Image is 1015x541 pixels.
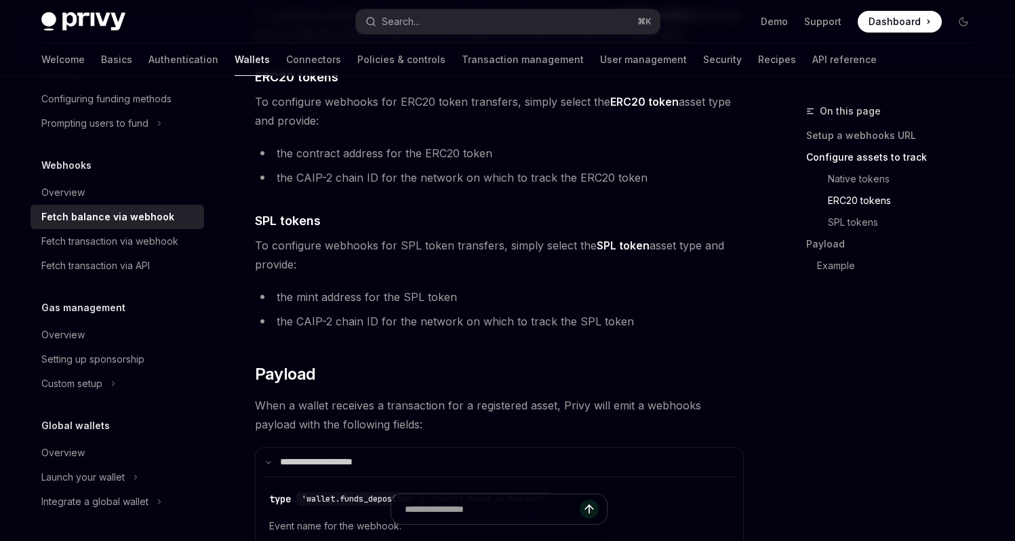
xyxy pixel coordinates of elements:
[804,15,841,28] a: Support
[31,229,204,254] a: Fetch transaction via webhook
[869,15,921,28] span: Dashboard
[31,254,204,278] a: Fetch transaction via API
[610,95,679,108] strong: ERC20 token
[761,15,788,28] a: Demo
[820,103,881,119] span: On this page
[41,43,85,76] a: Welcome
[41,418,110,434] h5: Global wallets
[828,190,985,212] a: ERC20 tokens
[255,287,744,306] li: the mint address for the SPL token
[41,351,144,367] div: Setting up sponsorship
[812,43,877,76] a: API reference
[31,323,204,347] a: Overview
[41,445,85,461] div: Overview
[255,312,744,331] li: the CAIP-2 chain ID for the network on which to track the SPL token
[41,300,125,316] h5: Gas management
[806,233,985,255] a: Payload
[41,233,178,249] div: Fetch transaction via webhook
[255,92,744,130] span: To configure webhooks for ERC20 token transfers, simply select the asset type and provide:
[953,11,974,33] button: Toggle dark mode
[580,500,599,519] button: Send message
[637,16,652,27] span: ⌘ K
[828,168,985,190] a: Native tokens
[255,144,744,163] li: the contract address for the ERC20 token
[255,363,316,385] span: Payload
[41,494,148,510] div: Integrate a global wallet
[235,43,270,76] a: Wallets
[597,239,650,252] strong: SPL token
[357,43,445,76] a: Policies & controls
[101,43,132,76] a: Basics
[828,212,985,233] a: SPL tokens
[31,441,204,465] a: Overview
[255,168,744,187] li: the CAIP-2 chain ID for the network on which to track the ERC20 token
[806,125,985,146] a: Setup a webhooks URL
[31,347,204,372] a: Setting up sponsorship
[600,43,687,76] a: User management
[41,115,148,132] div: Prompting users to fund
[41,91,172,107] div: Configuring funding methods
[858,11,942,33] a: Dashboard
[382,14,420,30] div: Search...
[41,12,125,31] img: dark logo
[31,87,204,111] a: Configuring funding methods
[286,43,341,76] a: Connectors
[41,376,102,392] div: Custom setup
[758,43,796,76] a: Recipes
[255,236,744,274] span: To configure webhooks for SPL token transfers, simply select the asset type and provide:
[41,258,150,274] div: Fetch transaction via API
[31,205,204,229] a: Fetch balance via webhook
[31,180,204,205] a: Overview
[41,157,92,174] h5: Webhooks
[817,255,985,277] a: Example
[462,43,584,76] a: Transaction management
[41,327,85,343] div: Overview
[148,43,218,76] a: Authentication
[41,469,125,485] div: Launch your wallet
[41,184,85,201] div: Overview
[703,43,742,76] a: Security
[806,146,985,168] a: Configure assets to track
[255,212,321,230] span: SPL tokens
[41,209,174,225] div: Fetch balance via webhook
[255,396,744,434] span: When a wallet receives a transaction for a registered asset, Privy will emit a webhooks payload w...
[356,9,660,34] button: Search...⌘K
[255,68,338,86] span: ERC20 tokens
